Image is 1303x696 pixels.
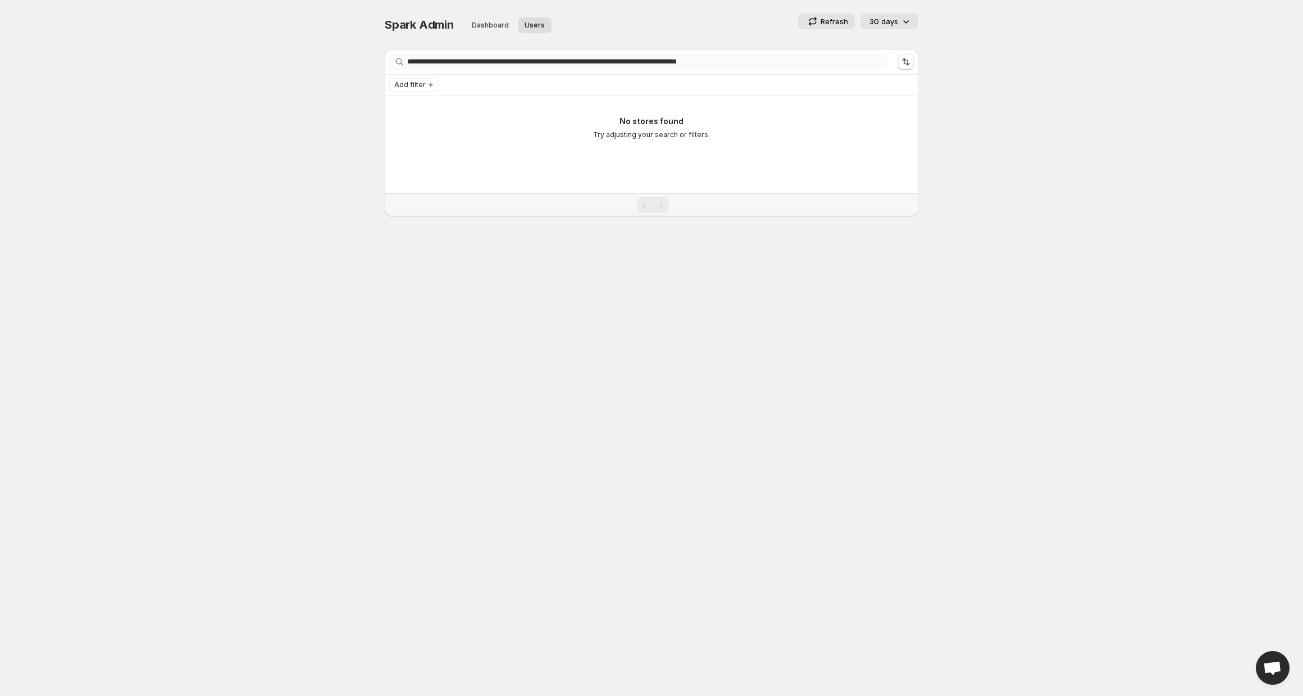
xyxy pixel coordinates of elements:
button: Refresh [798,13,855,29]
span: Users [525,21,545,30]
span: Spark Admin [385,18,454,31]
p: No stores found [593,116,710,127]
p: Refresh [821,16,848,27]
span: Add filter [394,80,426,89]
button: Sort the results [898,54,914,70]
button: Add filter [389,78,439,92]
nav: Pagination [385,193,918,216]
span: Dashboard [472,21,509,30]
button: 30 days [860,13,918,29]
p: Try adjusting your search or filters. [593,130,710,139]
button: User management [518,17,552,33]
div: Open chat [1256,651,1290,685]
p: 30 days [869,16,898,27]
button: Dashboard overview [465,17,516,33]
